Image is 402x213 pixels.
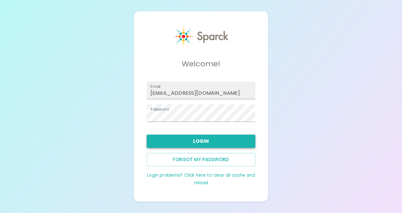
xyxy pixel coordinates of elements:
[147,172,255,186] a: Login problems? Click here to clear all cache and reload
[147,59,255,69] h5: Welcome!
[150,106,169,112] label: Password
[147,153,255,166] button: Forgot my password
[150,84,161,89] label: Email
[147,135,255,148] button: Login
[174,27,228,46] img: Sparck logo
